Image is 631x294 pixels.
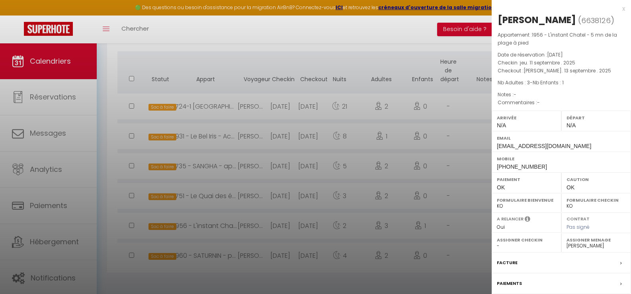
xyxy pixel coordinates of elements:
span: Nb Adultes : 3 [498,79,530,86]
span: jeu. 11 septembre . 2025 [520,59,575,66]
p: Date de réservation : [498,51,625,59]
p: Commentaires : [498,99,625,107]
span: Nb Enfants : 1 [533,79,564,86]
label: Facture [497,259,518,267]
label: Formulaire Checkin [567,196,626,204]
span: Pas signé [567,224,590,230]
span: OK [497,184,505,191]
p: Appartement : [498,31,625,47]
span: OK [567,184,574,191]
span: 6638126 [581,16,611,25]
span: [PERSON_NAME]. 13 septembre . 2025 [524,67,611,74]
span: - [514,91,516,98]
p: - [498,79,625,87]
label: Contrat [567,216,590,221]
p: Notes : [498,91,625,99]
span: - [537,99,540,106]
button: Ouvrir le widget de chat LiveChat [6,3,30,27]
span: [DATE] [547,51,563,58]
label: Départ [567,114,626,122]
span: [EMAIL_ADDRESS][DOMAIN_NAME] [497,143,591,149]
label: Email [497,134,626,142]
label: Paiement [497,175,556,183]
label: Formulaire Bienvenue [497,196,556,204]
span: N/A [567,122,576,129]
p: Checkout : [498,67,625,75]
label: Mobile [497,155,626,163]
label: Paiements [497,279,522,288]
span: ( ) [578,15,614,26]
label: Assigner Checkin [497,236,556,244]
i: Sélectionner OUI si vous souhaiter envoyer les séquences de messages post-checkout [525,216,530,224]
span: N/A [497,122,506,129]
span: [PHONE_NUMBER] [497,164,547,170]
p: Checkin : [498,59,625,67]
div: [PERSON_NAME] [498,14,576,26]
label: Arrivée [497,114,556,122]
label: A relancer [497,216,524,222]
span: 1956 - L'instant Chatel - 5 mn de la plage à pied [498,31,617,46]
div: x [492,4,625,14]
label: Assigner Menage [567,236,626,244]
label: Caution [567,175,626,183]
